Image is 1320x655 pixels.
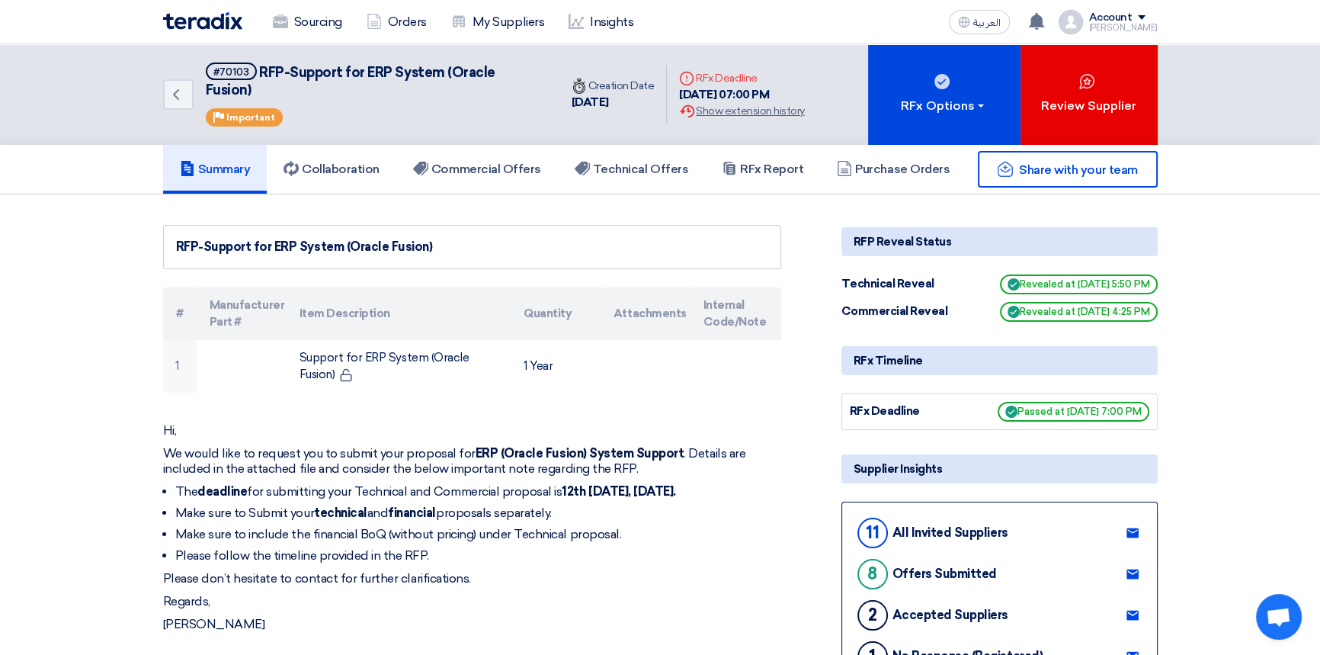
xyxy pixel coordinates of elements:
[175,484,781,499] li: The for submitting your Technical and Commercial proposal is
[868,44,1020,145] button: RFx Options
[388,506,436,520] strong: financial
[892,608,1008,622] div: Accepted Suppliers
[572,78,655,94] div: Creation Date
[163,446,781,477] p: We would like to request you to submit your proposal for . Details are included in the attached f...
[163,571,781,586] p: Please don’t hesitate to contact for further clarifications.
[213,67,249,77] div: #70103
[287,340,511,393] td: Support for ERP System (Oracle Fusion)
[691,287,781,340] th: Internal Code/Note
[857,600,888,631] div: 2
[163,617,781,632] p: [PERSON_NAME]
[396,145,558,194] a: Commercial Offers
[163,594,781,609] p: Regards,
[841,346,1158,375] div: RFx Timeline
[511,340,601,393] td: 1 Year
[314,506,367,520] strong: technical
[261,5,354,39] a: Sourcing
[679,86,804,104] div: [DATE] 07:00 PM
[601,287,691,340] th: Attachments
[287,287,511,340] th: Item Description
[901,97,987,115] div: RFx Options
[1000,275,1158,294] span: Revealed at [DATE] 5:50 PM
[1020,44,1158,145] button: Review Supplier
[175,548,781,563] li: Please follow the timeline provided in the RFP.
[206,64,495,98] span: RFP-Support for ERP System (Oracle Fusion)
[1019,162,1137,177] span: Share with your team
[163,423,781,438] p: Hi,
[562,484,585,499] strong: 12th
[180,162,251,177] h5: Summary
[841,303,956,320] div: Commercial Reveal
[163,287,197,340] th: #
[284,162,380,177] h5: Collaboration
[1089,24,1158,32] div: [PERSON_NAME]
[857,559,888,589] div: 8
[679,70,804,86] div: RFx Deadline
[705,145,820,194] a: RFx Report
[197,287,287,340] th: Manufacturer Part #
[1000,302,1158,322] span: Revealed at [DATE] 4:25 PM
[176,238,768,256] div: RFP-Support for ERP System (Oracle Fusion)
[354,5,439,39] a: Orders
[1059,10,1083,34] img: profile_test.png
[892,567,997,581] div: Offers Submitted
[820,145,966,194] a: Purchase Orders
[837,162,950,177] h5: Purchase Orders
[197,484,247,499] strong: deadline
[998,402,1149,422] span: Passed at [DATE] 7:00 PM
[841,454,1158,483] div: Supplier Insights
[841,227,1158,256] div: RFP Reveal Status
[575,162,688,177] h5: Technical Offers
[588,484,676,499] strong: [DATE], [DATE].
[267,145,396,194] a: Collaboration
[556,5,646,39] a: Insights
[413,162,541,177] h5: Commercial Offers
[206,63,541,100] h5: RFP-Support for ERP System (Oracle Fusion)
[892,525,1008,540] div: All Invited Suppliers
[163,145,268,194] a: Summary
[1089,11,1133,24] div: Account
[679,103,804,119] div: Show extension history
[175,506,781,521] li: Make sure to Submit your and proposals separately.
[857,518,888,548] div: 11
[558,145,705,194] a: Technical Offers
[226,112,275,123] span: Important
[163,340,197,393] td: 1
[163,12,242,30] img: Teradix logo
[476,446,684,461] strong: ERP (Oracle Fusion) System Support
[973,18,1001,28] span: العربية
[722,162,803,177] h5: RFx Report
[175,527,781,542] li: Make sure to include the financial BoQ (without pricing) under Technical proposal.
[850,403,964,420] div: RFx Deadline
[1256,594,1302,640] a: Open chat
[511,287,601,340] th: Quantity
[841,275,956,293] div: Technical Reveal
[439,5,556,39] a: My Suppliers
[949,10,1010,34] button: العربية
[572,94,655,111] div: [DATE]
